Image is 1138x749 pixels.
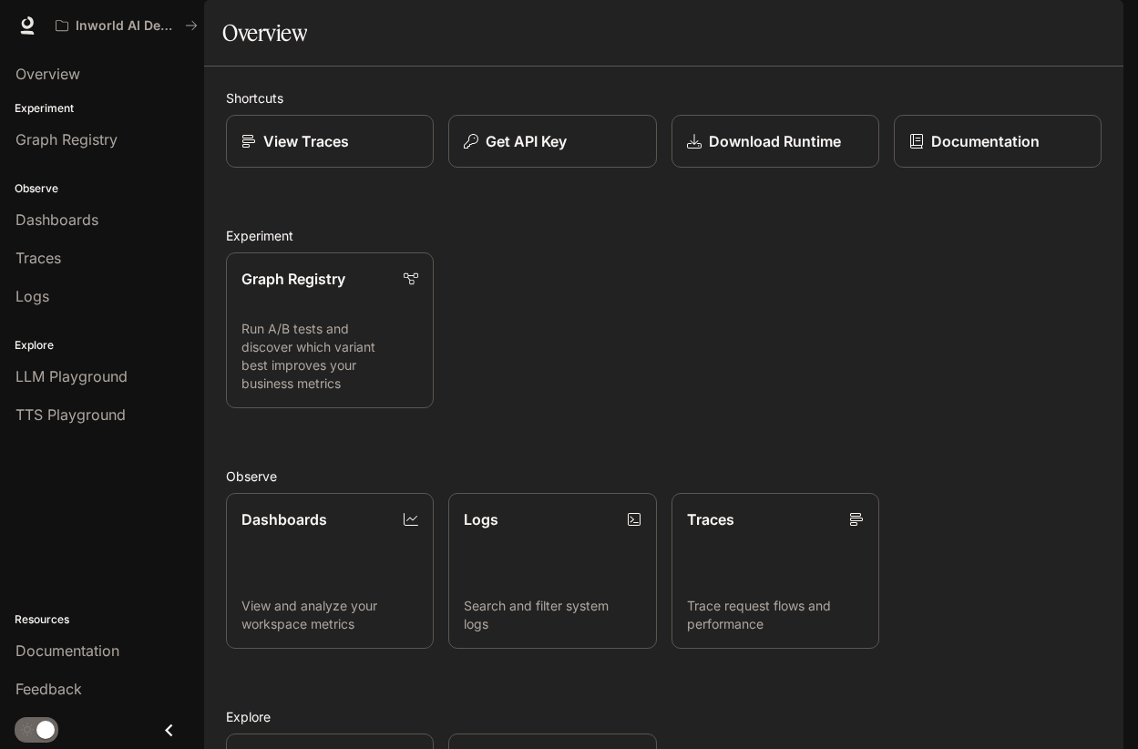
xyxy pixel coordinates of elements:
[47,7,206,44] button: All workspaces
[76,18,178,34] p: Inworld AI Demos
[709,130,841,152] p: Download Runtime
[486,130,567,152] p: Get API Key
[226,115,434,168] a: View Traces
[226,88,1102,108] h2: Shortcuts
[226,252,434,408] a: Graph RegistryRun A/B tests and discover which variant best improves your business metrics
[226,707,1102,726] h2: Explore
[241,268,345,290] p: Graph Registry
[687,508,734,530] p: Traces
[263,130,349,152] p: View Traces
[448,115,656,168] button: Get API Key
[448,493,656,649] a: LogsSearch and filter system logs
[931,130,1040,152] p: Documentation
[241,597,418,633] p: View and analyze your workspace metrics
[464,597,641,633] p: Search and filter system logs
[894,115,1102,168] a: Documentation
[241,508,327,530] p: Dashboards
[241,320,418,393] p: Run A/B tests and discover which variant best improves your business metrics
[226,493,434,649] a: DashboardsView and analyze your workspace metrics
[672,115,879,168] a: Download Runtime
[687,597,864,633] p: Trace request flows and performance
[226,467,1102,486] h2: Observe
[226,226,1102,245] h2: Experiment
[672,493,879,649] a: TracesTrace request flows and performance
[222,15,307,51] h1: Overview
[464,508,498,530] p: Logs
